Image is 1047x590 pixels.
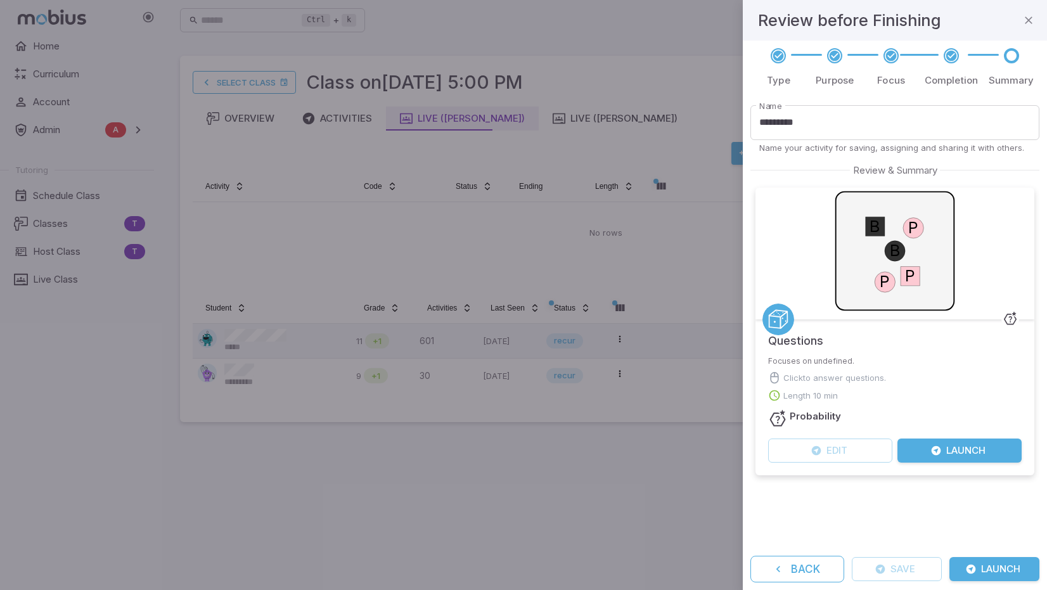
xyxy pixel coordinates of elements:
[768,356,1022,366] p: Focuses on undefined.
[877,74,905,87] p: Focus
[790,409,841,423] h6: Probability
[767,74,790,87] p: Type
[816,74,854,87] p: Purpose
[783,371,886,384] p: Click to answer questions.
[880,272,890,291] text: P
[989,74,1034,87] p: Summary
[897,439,1022,463] button: Launch
[870,216,880,235] text: B
[783,389,838,402] p: Length 10 min
[758,8,941,33] h4: Review before Finishing
[908,218,918,237] text: P
[750,556,844,582] button: Back
[759,142,1031,153] p: Name your activity for saving, assigning and sharing it with others.
[850,164,941,177] span: Review & Summary
[768,319,823,350] h5: Questions
[905,266,915,285] text: P
[762,304,794,335] a: Probability
[925,74,979,87] p: Completion
[890,241,900,260] text: B
[759,100,782,112] label: Name
[949,557,1039,581] button: Launch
